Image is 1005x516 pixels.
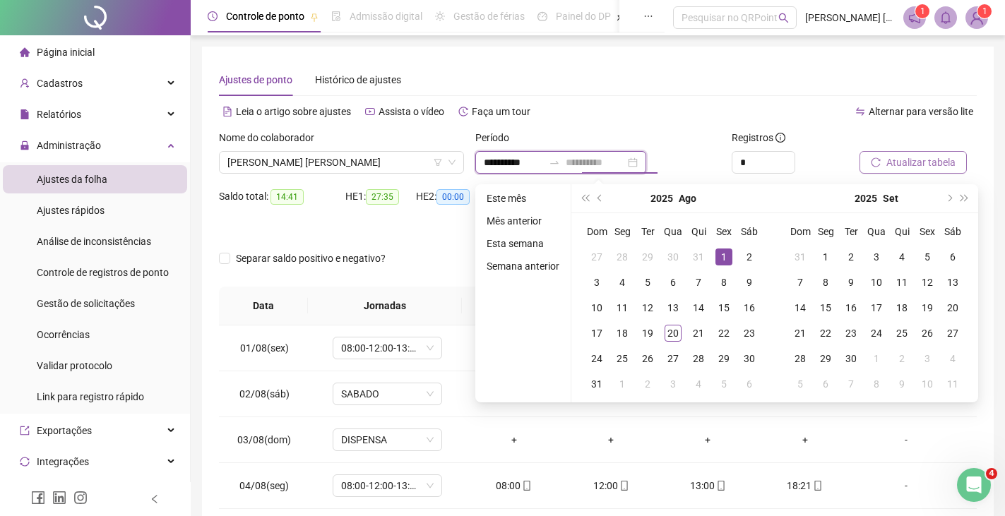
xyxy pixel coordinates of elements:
[475,130,518,145] label: Período
[671,478,745,493] div: 13:00
[481,235,565,252] li: Esta semana
[635,346,660,371] td: 2025-08-26
[609,346,635,371] td: 2025-08-25
[883,184,898,212] button: month panel
[886,155,956,170] span: Atualizar tabela
[778,13,789,23] span: search
[957,184,973,212] button: super-next-year
[270,189,304,205] span: 14:41
[20,140,30,150] span: lock
[481,212,565,229] li: Mês anterior
[868,325,885,342] div: 24
[792,274,809,291] div: 7
[639,350,656,367] div: 26
[458,107,468,116] span: history
[737,346,762,371] td: 2025-08-30
[593,184,608,212] button: prev-year
[919,274,936,291] div: 12
[618,481,629,491] span: mobile
[690,248,707,265] div: 31
[227,152,456,173] span: MARCOS SANTOS SILVA
[908,11,921,24] span: notification
[915,295,940,320] td: 2025-09-19
[635,219,660,244] th: Ter
[940,295,965,320] td: 2025-09-20
[588,274,605,291] div: 3
[639,376,656,392] div: 2
[341,337,434,359] span: 08:00-12:00-13:00-17:00
[811,481,823,491] span: mobile
[614,248,631,265] div: 28
[768,432,842,448] div: +
[416,188,487,205] div: HE 2:
[239,480,289,491] span: 04/08(seg)
[940,346,965,371] td: 2025-10-04
[521,481,532,491] span: mobile
[37,174,107,185] span: Ajustes da folha
[37,267,169,278] span: Controle de registros de ponto
[920,6,925,16] span: 1
[737,270,762,295] td: 2025-08-09
[660,346,686,371] td: 2025-08-27
[741,274,758,291] div: 9
[915,4,929,18] sup: 1
[889,244,915,270] td: 2025-09-04
[240,342,289,354] span: 01/08(sex)
[584,346,609,371] td: 2025-08-24
[817,376,834,392] div: 6
[219,287,308,325] th: Data
[614,350,631,367] div: 25
[665,376,682,392] div: 3
[940,371,965,397] td: 2025-10-11
[893,376,910,392] div: 9
[639,325,656,342] div: 19
[893,248,910,265] div: 4
[665,350,682,367] div: 27
[939,11,952,24] span: bell
[838,244,864,270] td: 2025-09-02
[690,325,707,342] div: 21
[660,320,686,346] td: 2025-08-20
[614,325,631,342] div: 18
[477,478,551,493] div: 08:00
[711,320,737,346] td: 2025-08-22
[868,299,885,316] div: 17
[341,383,434,404] span: SABADO
[37,109,81,120] span: Relatórios
[37,298,135,309] span: Gestão de solicitações
[737,219,762,244] th: Sáb
[893,325,910,342] div: 25
[919,350,936,367] div: 3
[787,270,813,295] td: 2025-09-07
[737,244,762,270] td: 2025-08-02
[966,7,987,28] img: 71708
[715,248,732,265] div: 1
[986,468,997,479] span: 4
[308,287,462,325] th: Jornadas
[893,350,910,367] div: 2
[549,157,560,168] span: swap-right
[919,376,936,392] div: 10
[614,274,631,291] div: 4
[37,140,101,151] span: Administração
[940,270,965,295] td: 2025-09-13
[944,299,961,316] div: 20
[453,11,525,22] span: Gestão de férias
[792,325,809,342] div: 21
[436,189,470,205] span: 00:00
[813,219,838,244] th: Seg
[588,325,605,342] div: 17
[868,376,885,392] div: 8
[813,320,838,346] td: 2025-09-22
[838,219,864,244] th: Ter
[665,274,682,291] div: 6
[838,346,864,371] td: 2025-09-30
[889,346,915,371] td: 2025-10-02
[230,251,391,266] span: Separar saldo positivo e negativo?
[219,74,292,85] span: Ajustes de ponto
[350,11,422,22] span: Admissão digital
[690,274,707,291] div: 7
[915,346,940,371] td: 2025-10-03
[817,350,834,367] div: 29
[609,371,635,397] td: 2025-09-01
